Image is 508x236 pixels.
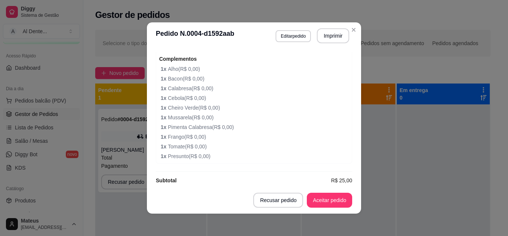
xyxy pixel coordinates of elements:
[161,105,168,111] strong: 1 x
[161,144,168,150] strong: 1 x
[161,85,168,91] strong: 1 x
[317,28,349,43] button: Imprimir
[156,177,177,183] strong: Subtotal
[161,134,168,140] strong: 1 x
[161,123,349,131] span: Pimenta Calabresa ( R$ 0,00 )
[161,113,349,122] span: Mussarela ( R$ 0,00 )
[161,95,168,101] strong: 1 x
[161,142,349,151] span: Tomate ( R$ 0,00 )
[159,56,197,62] strong: Complementos
[161,65,349,73] span: Alho ( R$ 0,00 )
[161,84,349,92] span: Calabresa ( R$ 0,00 )
[161,94,349,102] span: Cebola ( R$ 0,00 )
[161,75,349,83] span: Bacon ( R$ 0,00 )
[161,114,168,120] strong: 1 x
[161,104,349,112] span: Cheiro Verde ( R$ 0,00 )
[156,28,234,43] h3: Pedido N. 0004-d1592aab
[253,193,303,208] button: Recusar pedido
[307,193,352,208] button: Aceitar pedido
[161,153,168,159] strong: 1 x
[161,152,349,160] span: Presunto ( R$ 0,00 )
[276,30,311,42] button: Editarpedido
[348,24,360,36] button: Close
[161,76,168,82] strong: 1 x
[161,124,168,130] strong: 1 x
[161,66,168,72] strong: 1 x
[161,133,349,141] span: Frango ( R$ 0,00 )
[331,176,352,185] span: R$ 25,00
